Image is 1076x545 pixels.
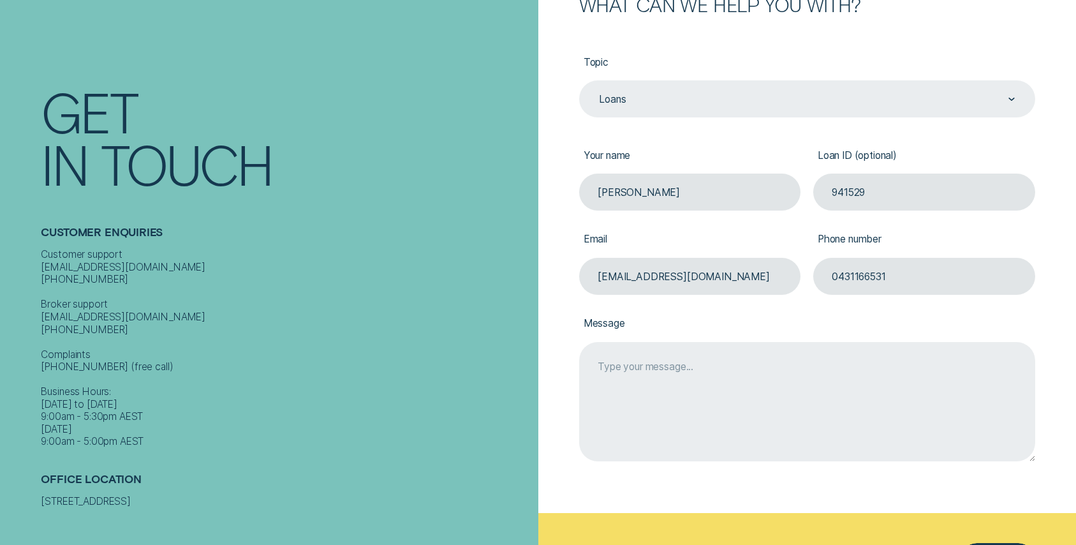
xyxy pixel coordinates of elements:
h2: Office Location [41,473,531,495]
label: Email [579,223,801,258]
label: Message [579,308,1035,342]
label: Your name [579,139,801,174]
h2: Customer Enquiries [41,226,531,248]
div: Loans [599,93,626,106]
h1: Get In Touch [41,86,531,190]
div: [STREET_ADDRESS] [41,495,531,508]
label: Topic [579,46,1035,80]
label: Phone number [813,223,1035,258]
div: In [41,138,87,190]
div: Touch [101,138,272,190]
div: Get [41,86,136,138]
label: Loan ID (optional) [813,139,1035,174]
div: Customer support [EMAIL_ADDRESS][DOMAIN_NAME] [PHONE_NUMBER] Broker support [EMAIL_ADDRESS][DOMAI... [41,248,531,448]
